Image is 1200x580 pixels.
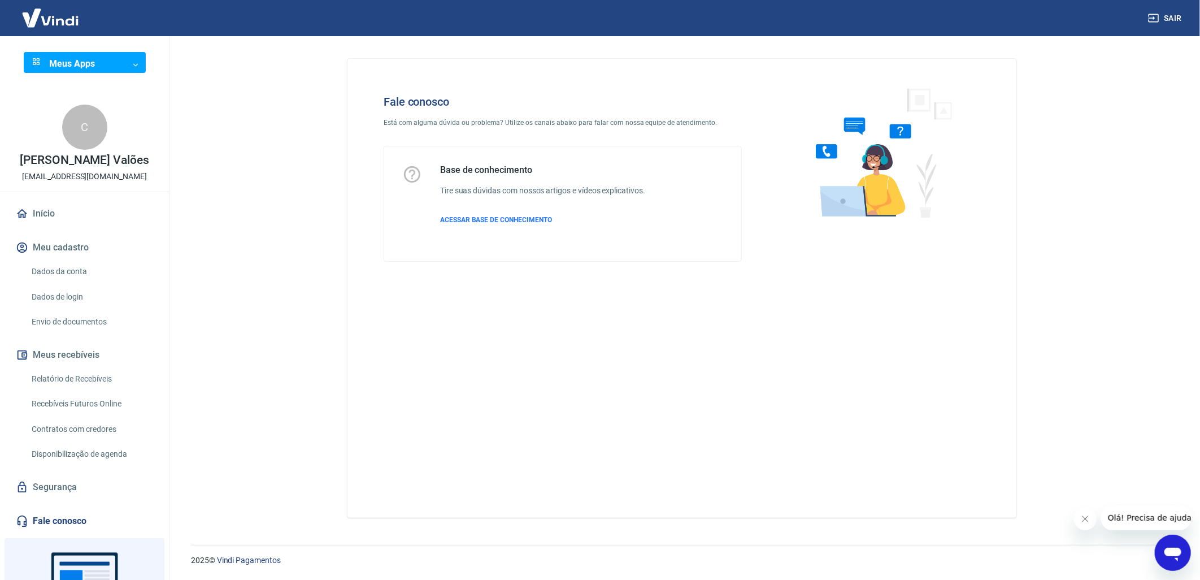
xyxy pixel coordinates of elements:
[14,343,155,367] button: Meus recebíveis
[20,154,149,166] p: [PERSON_NAME] Valões
[7,8,95,17] span: Olá! Precisa de ajuda?
[1146,8,1186,29] button: Sair
[27,392,155,415] a: Recebíveis Futuros Online
[217,556,281,565] a: Vindi Pagamentos
[14,475,155,500] a: Segurança
[1074,508,1097,530] iframe: Fechar mensagem
[22,171,147,183] p: [EMAIL_ADDRESS][DOMAIN_NAME]
[384,118,742,128] p: Está com alguma dúvida ou problema? Utilize os canais abaixo para falar com nossa equipe de atend...
[27,285,155,309] a: Dados de login
[1101,505,1191,530] iframe: Mensagem da empresa
[793,77,965,228] img: Fale conosco
[1155,535,1191,571] iframe: Botão para abrir a janela de mensagens
[27,443,155,466] a: Disponibilização de agenda
[14,1,87,35] img: Vindi
[62,105,107,150] div: C
[14,235,155,260] button: Meu cadastro
[27,310,155,334] a: Envio de documentos
[14,201,155,226] a: Início
[191,555,1173,566] p: 2025 ©
[27,260,155,283] a: Dados da conta
[384,95,742,109] h4: Fale conosco
[27,418,155,441] a: Contratos com credores
[440,185,645,197] h6: Tire suas dúvidas com nossos artigos e vídeos explicativos.
[440,165,645,176] h5: Base de conhecimento
[27,367,155,391] a: Relatório de Recebíveis
[14,509,155,534] a: Fale conosco
[440,215,645,225] a: ACESSAR BASE DE CONHECIMENTO
[440,216,552,224] span: ACESSAR BASE DE CONHECIMENTO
